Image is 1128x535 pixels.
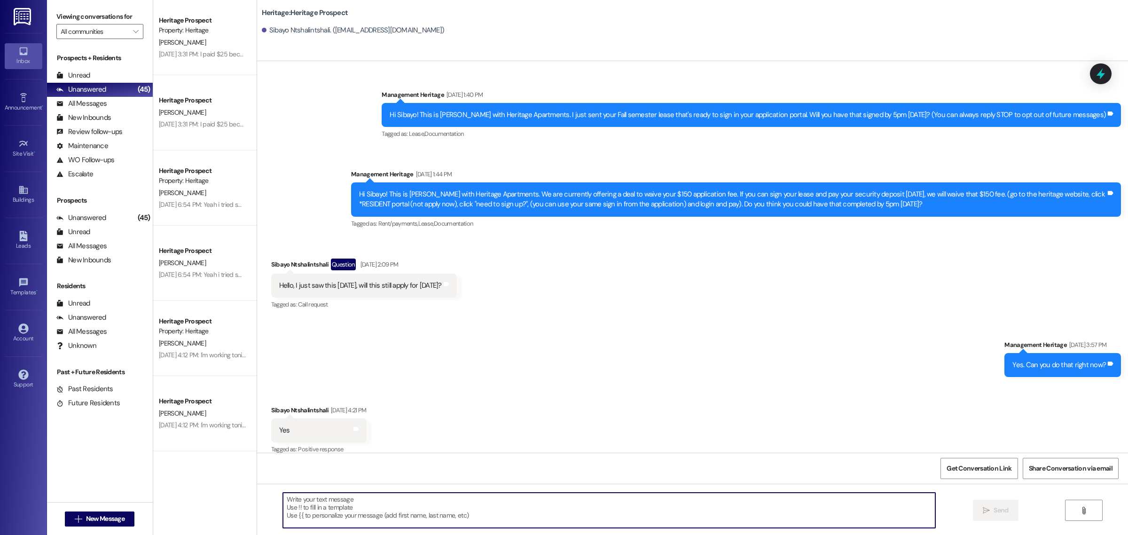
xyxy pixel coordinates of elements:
div: Residents [47,281,153,291]
div: Hi Sibayo! This is [PERSON_NAME] with Heritage Apartments. We are currently offering a deal to wa... [359,189,1106,210]
a: Inbox [5,43,42,69]
span: • [36,288,38,294]
button: Get Conversation Link [940,458,1018,479]
img: ResiDesk Logo [14,8,33,25]
div: Tagged as: [382,127,1121,141]
div: New Inbounds [56,113,111,123]
div: [DATE] 2:09 PM [358,260,399,269]
div: Future Residents [56,398,120,408]
div: Review follow-ups [56,127,122,137]
div: Tagged as: [351,217,1121,230]
button: Send [973,500,1018,521]
div: Management Heritage [1004,340,1121,353]
span: Documentation [424,130,464,138]
a: Account [5,321,42,346]
div: [DATE] 6:54 PM: Yeah i tried switching it over but it didnt tell me how much was due [159,200,385,209]
span: [PERSON_NAME] [159,259,206,267]
div: [DATE] 4:21 PM [329,405,367,415]
span: Lease , [409,130,424,138]
div: [DATE] 1:40 PM [444,90,483,100]
div: Tagged as: [271,298,457,311]
div: (45) [135,82,153,97]
div: [DATE] 4:12 PM: I'm working tonight but I'll have it done before 8:00pm if that's okay. [159,421,383,429]
input: All communities [61,24,128,39]
div: Heritage Prospect [159,95,246,105]
span: [PERSON_NAME] [159,108,206,117]
div: Unread [56,227,90,237]
div: Yes [279,425,290,435]
span: Get Conversation Link [947,464,1011,473]
div: [DATE] 6:54 PM: Yeah i tried switching it over but it didnt tell me how much was due [159,270,385,279]
span: • [34,149,35,156]
i:  [983,507,990,514]
a: Site Visit • [5,136,42,161]
b: Heritage: Heritage Prospect [262,8,348,18]
label: Viewing conversations for [56,9,143,24]
span: Share Conversation via email [1029,464,1112,473]
div: All Messages [56,327,107,337]
span: Documentation [434,220,473,228]
a: Leads [5,228,42,253]
span: • [42,103,43,110]
div: Yes. Can you do that right now? [1012,360,1106,370]
span: [PERSON_NAME] [159,189,206,197]
span: Positive response [298,445,343,453]
span: [PERSON_NAME] [159,339,206,347]
span: [PERSON_NAME] [159,38,206,47]
span: Rent/payments , [378,220,418,228]
span: Call request [298,300,328,308]
div: Heritage Prospect [159,396,246,406]
span: Send [994,505,1008,515]
div: Question [331,259,356,270]
div: Unanswered [56,213,106,223]
div: Sibayo Ntshalintshali. ([EMAIL_ADDRESS][DOMAIN_NAME]) [262,25,445,35]
div: All Messages [56,99,107,109]
div: Past Residents [56,384,113,394]
div: Sibayo Ntshalintshali [271,405,367,418]
div: Heritage Prospect [159,246,246,256]
div: [DATE] 3:57 PM [1067,340,1107,350]
a: Support [5,367,42,392]
a: Templates • [5,275,42,300]
div: Maintenance [56,141,108,151]
div: Heritage Prospect [159,166,246,176]
div: Hi Sibayo! This is [PERSON_NAME] with Heritage Apartments. I just sent your Fall semester lease t... [390,110,1106,120]
div: Property: Heritage [159,25,246,35]
div: [DATE] 4:12 PM: I'm working tonight but I'll have it done before 8:00pm if that's okay. [159,351,383,359]
div: (45) [135,211,153,225]
div: New Inbounds [56,255,111,265]
a: Buildings [5,182,42,207]
div: Past + Future Residents [47,367,153,377]
div: Management Heritage [351,169,1121,182]
div: Hello, I just saw this [DATE], will this still apply for [DATE]? [279,281,442,291]
i:  [75,515,82,523]
div: All Messages [56,241,107,251]
i:  [133,28,138,35]
div: [DATE] 1:44 PM [414,169,452,179]
div: Prospects + Residents [47,53,153,63]
div: Heritage Prospect [159,316,246,326]
div: Property: Heritage [159,326,246,336]
div: Unanswered [56,313,106,323]
div: WO Follow-ups [56,155,114,165]
span: New Message [86,514,125,524]
div: Unread [56,71,90,80]
div: Property: Heritage [159,176,246,186]
span: Lease , [418,220,434,228]
div: Unread [56,299,90,308]
div: Tagged as: [271,442,367,456]
div: Unknown [56,341,96,351]
div: Heritage Prospect [159,16,246,25]
div: Heritage Prospect [159,467,246,477]
div: Escalate [56,169,93,179]
div: Management Heritage [382,90,1121,103]
span: [PERSON_NAME] [159,409,206,417]
div: Sibayo Ntshalintshali [271,259,457,274]
div: Unanswered [56,85,106,94]
button: New Message [65,511,134,527]
i:  [1080,507,1087,514]
button: Share Conversation via email [1023,458,1119,479]
div: Prospects [47,196,153,205]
